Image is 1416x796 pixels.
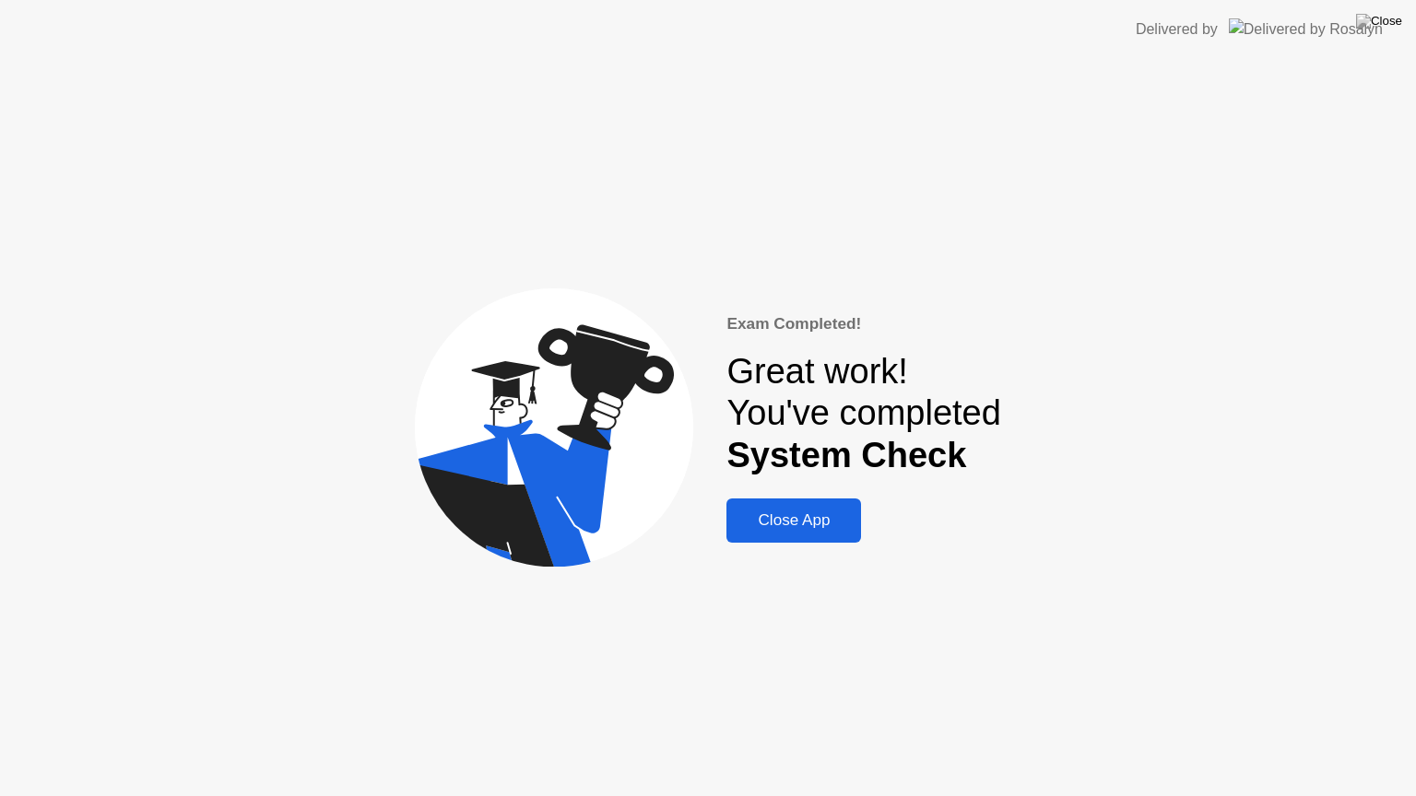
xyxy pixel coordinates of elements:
[726,351,1000,477] div: Great work! You've completed
[726,498,861,543] button: Close App
[732,511,855,530] div: Close App
[1356,14,1402,29] img: Close
[1136,18,1218,41] div: Delivered by
[1229,18,1383,40] img: Delivered by Rosalyn
[726,436,966,474] b: System Check
[726,312,1000,336] div: Exam Completed!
